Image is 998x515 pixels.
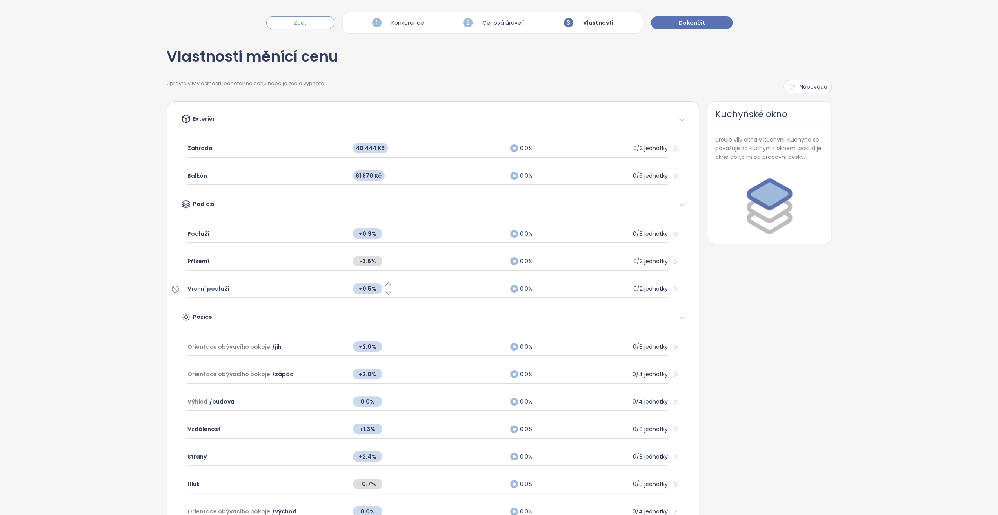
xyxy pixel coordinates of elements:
[673,146,678,151] span: right
[633,144,668,153] div: 0/2 jednotky
[740,177,799,236] img: Floor Plan
[673,286,678,292] span: right
[633,257,668,266] div: 0/2 jednotky
[520,144,533,153] span: 0.0%
[678,18,705,27] span: Dokončit
[187,397,207,406] span: Výhled
[673,509,678,515] span: right
[673,399,678,405] span: right
[520,452,533,461] span: 0.0%
[353,256,382,266] span: -3.6%
[353,424,382,434] span: +1.3%
[372,18,382,27] span: 1
[187,284,229,293] span: Vrchní podlaží
[187,370,270,379] span: Orientace obývacího pokoje
[187,342,270,351] span: Orientace obývacího pokoje
[353,143,388,153] span: 40 444 Kč
[461,16,527,29] div: Cenová úroveň
[181,199,674,211] div: Podlaží
[783,80,832,93] button: Nápověda
[633,284,668,293] div: 0/2 jednotky
[520,397,533,406] span: 0.0%
[673,173,678,179] span: right
[209,397,235,406] span: / budova
[370,16,426,29] div: Konkurence
[633,229,668,238] div: 0/8 jednotky
[520,229,533,238] span: 0.0%
[679,202,685,208] span: right
[520,370,533,379] span: 0.0%
[673,231,678,237] span: right
[651,16,733,29] button: Dokončit
[679,117,685,123] span: right
[673,258,678,264] span: right
[520,480,533,488] span: 0.0%
[167,80,325,93] div: Upravte vliv vlastností jednotek na cenu nebo je zcela vypněte.
[633,397,668,406] div: 0/4 jednotky
[520,257,533,266] span: 0.0%
[707,127,831,169] span: Určuje vliv okna v kuchyni. Kuchyně se považuje za kuchyni s oknem, pokud je okno do 1,5 m od pra...
[353,228,382,239] span: +0.9%
[353,283,382,294] span: +0.5%
[272,370,294,379] span: / západ
[272,342,282,351] span: / jih
[633,425,668,433] div: 0/8 jednotky
[187,171,207,180] span: Balkón
[187,480,200,488] span: Hluk
[520,171,533,180] span: 0.0%
[633,480,668,488] div: 0/8 jednotky
[353,396,382,407] span: 0.0%
[167,49,338,72] div: Vlastnosti měnící cenu
[187,257,209,266] span: Přízemí
[187,425,221,433] span: Vzdálenost
[353,341,382,352] span: +2.0%
[564,18,573,27] span: 3
[673,454,678,460] span: right
[353,369,382,379] span: +2.0%
[800,82,827,91] span: Nápověda
[673,371,678,377] span: right
[266,16,334,29] button: Zpět
[673,426,678,432] span: right
[673,481,678,487] span: right
[633,452,668,461] div: 0/8 jednotky
[353,479,382,489] span: -0.7%
[520,425,533,433] span: 0.0%
[562,16,615,29] div: Vlastnosti
[673,344,678,350] span: right
[187,452,207,461] span: Strany
[679,315,685,321] span: right
[181,114,674,126] div: Exteriér
[463,18,473,27] span: 2
[181,312,674,324] div: Pozice
[520,284,533,293] span: 0.0%
[633,171,668,180] div: 0/6 jednotky
[633,370,668,379] div: 0/4 jednotky
[707,102,831,127] div: Kuchyňské okno
[353,170,385,181] span: 61 870 Kč
[187,144,213,153] span: Zahrada
[187,229,209,238] span: Podlaží
[633,342,668,351] div: 0/8 jednotky
[520,342,533,351] span: 0.0%
[353,451,382,462] span: +2.4%
[294,18,307,27] span: Zpět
